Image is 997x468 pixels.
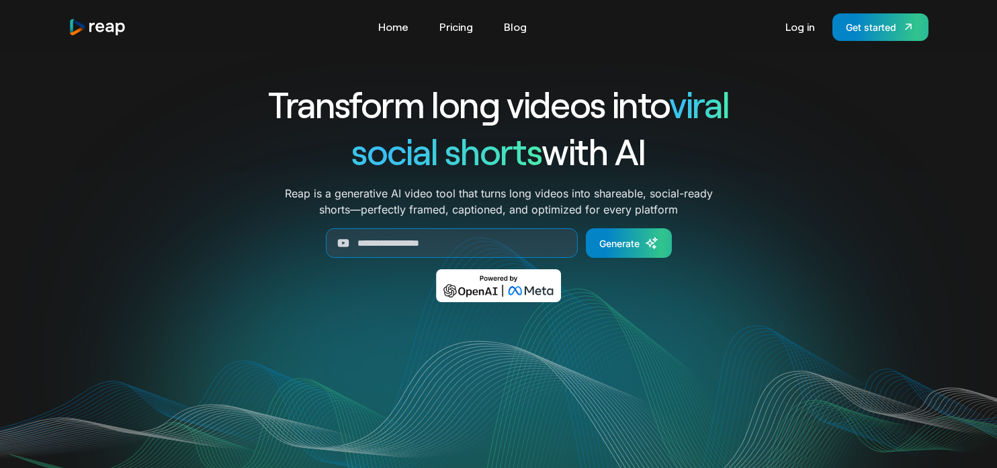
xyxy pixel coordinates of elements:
[69,18,126,36] img: reap logo
[436,269,562,302] img: Powered by OpenAI & Meta
[219,128,778,175] h1: with AI
[599,236,640,250] div: Generate
[669,82,729,126] span: viral
[832,13,928,41] a: Get started
[351,129,541,173] span: social shorts
[372,16,415,38] a: Home
[285,185,713,218] p: Reap is a generative AI video tool that turns long videos into shareable, social-ready shorts—per...
[846,20,896,34] div: Get started
[497,16,533,38] a: Blog
[433,16,480,38] a: Pricing
[779,16,822,38] a: Log in
[586,228,672,258] a: Generate
[219,228,778,258] form: Generate Form
[219,81,778,128] h1: Transform long videos into
[69,18,126,36] a: home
